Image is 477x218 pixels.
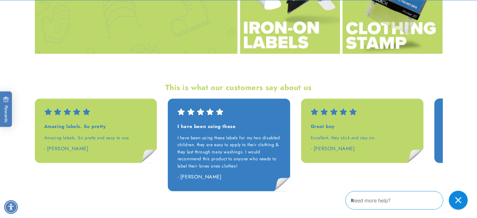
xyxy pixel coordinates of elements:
[165,82,311,93] strong: This is what our customers say about us
[35,98,157,191] li: 1 of 5
[3,96,9,122] span: Rewards
[310,134,414,141] p: Excellent, they stick and stay on.
[345,189,471,212] iframe: Gorgias Floating Chat
[310,123,334,130] strong: Great buy
[35,98,443,191] div: Reviews slider
[44,145,88,152] span: - [PERSON_NAME]
[44,134,148,141] p: Amazing labels. So pretty and easy to use.
[177,134,281,169] p: I have been using these labels for my two disabled children. they are easy to apply to their clot...
[4,200,18,214] div: Accessibility Menu
[177,123,236,130] strong: I have been using these
[301,98,423,191] li: 3 of 5
[310,145,355,152] span: - [PERSON_NAME]
[44,123,106,130] strong: Amazing labels. So pretty
[177,173,221,180] span: - [PERSON_NAME]
[168,98,290,191] li: 2 of 5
